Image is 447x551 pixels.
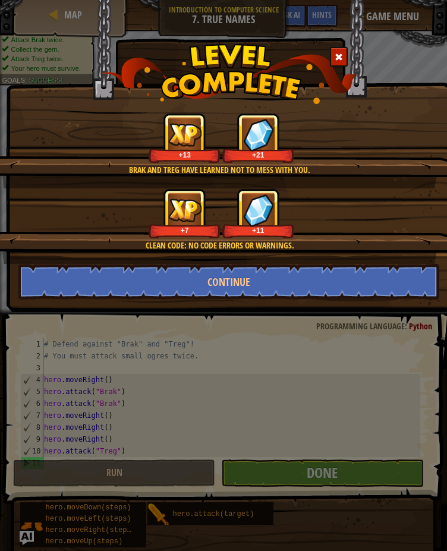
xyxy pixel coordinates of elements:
img: reward_icon_xp.png [168,123,202,146]
img: level_complete.png [102,44,357,104]
img: reward_icon_xp.png [168,199,202,222]
div: Brak and Treg have learned not to mess with you. [32,164,407,176]
div: +11 [225,226,292,235]
div: +21 [225,150,292,159]
img: reward_icon_gems.png [243,118,274,151]
button: Continue [18,264,439,300]
img: reward_icon_gems.png [243,194,274,226]
div: +7 [151,226,218,235]
div: Clean code: no code errors or warnings. [32,240,407,251]
div: +13 [151,150,218,159]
